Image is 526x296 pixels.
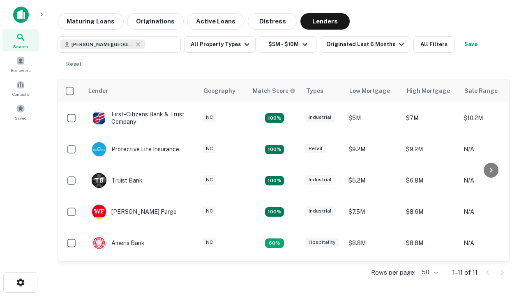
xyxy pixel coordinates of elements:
div: NC [203,238,216,247]
div: Originated Last 6 Months [326,39,406,49]
div: Capitalize uses an advanced AI algorithm to match your search with the best lender. The match sco... [253,86,295,95]
div: Matching Properties: 1, hasApolloMatch: undefined [265,238,284,248]
td: $9.2M [344,134,402,165]
div: Geography [203,86,235,96]
p: T B [95,176,103,185]
div: Low Mortgage [349,86,390,96]
div: NC [203,175,216,185]
div: NC [203,113,216,122]
th: Geography [198,79,248,102]
div: Matching Properties: 2, hasApolloMatch: undefined [265,207,284,217]
td: $8.8M [344,227,402,259]
div: [PERSON_NAME] Fargo [92,204,177,219]
td: $5M [344,102,402,134]
p: Rows per page: [371,268,415,277]
span: [PERSON_NAME][GEOGRAPHIC_DATA], [GEOGRAPHIC_DATA] [72,41,133,48]
div: First-citizens Bank & Trust Company [92,111,190,125]
th: High Mortgage [402,79,459,102]
iframe: Chat Widget [485,204,526,243]
div: Industrial [305,206,335,216]
div: Types [306,86,323,96]
button: $5M - $10M [259,36,316,53]
th: Low Mortgage [344,79,402,102]
div: Hospitality [305,238,339,247]
a: Saved [2,101,39,123]
div: Protective Life Insurance [92,142,179,157]
td: $9.2M [344,259,402,290]
button: Distress [248,13,297,30]
div: Industrial [305,175,335,185]
td: $8.8M [402,227,459,259]
th: Capitalize uses an advanced AI algorithm to match your search with the best lender. The match sco... [248,79,301,102]
a: Contacts [2,77,39,99]
button: Reset [61,56,87,72]
button: Originated Last 6 Months [320,36,410,53]
button: Originations [127,13,184,30]
div: Industrial [305,113,335,122]
button: All Property Types [184,36,256,53]
img: picture [92,111,106,125]
div: 50 [419,266,439,278]
img: capitalize-icon.png [13,7,29,23]
div: Matching Properties: 2, hasApolloMatch: undefined [265,113,284,123]
div: Matching Properties: 2, hasApolloMatch: undefined [265,145,284,155]
div: NC [203,144,216,153]
td: $9.2M [402,259,459,290]
button: Save your search to get updates of matches that match your search criteria. [458,36,484,53]
td: $7.5M [344,196,402,227]
div: Sale Range [464,86,498,96]
div: Truist Bank [92,173,143,188]
div: Retail [305,144,326,153]
th: Types [301,79,344,102]
td: $5.2M [344,165,402,196]
span: Borrowers [11,67,30,74]
img: picture [92,142,106,156]
img: picture [92,236,106,250]
td: $6.8M [402,165,459,196]
div: Lender [88,86,108,96]
div: Matching Properties: 3, hasApolloMatch: undefined [265,176,284,186]
td: $7M [402,102,459,134]
a: Borrowers [2,53,39,75]
div: High Mortgage [407,86,450,96]
span: Search [13,43,28,50]
th: Lender [83,79,198,102]
button: All Filters [413,36,454,53]
p: 1–11 of 11 [452,268,478,277]
div: NC [203,206,216,216]
td: $8.6M [402,196,459,227]
a: Search [2,29,39,51]
h6: Match Score [253,86,294,95]
span: Contacts [12,91,29,97]
button: Active Loans [187,13,245,30]
img: picture [92,205,106,219]
button: Maturing Loans [58,13,124,30]
div: Ameris Bank [92,236,145,250]
button: Lenders [300,13,350,30]
span: Saved [15,115,27,121]
td: $9.2M [402,134,459,165]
